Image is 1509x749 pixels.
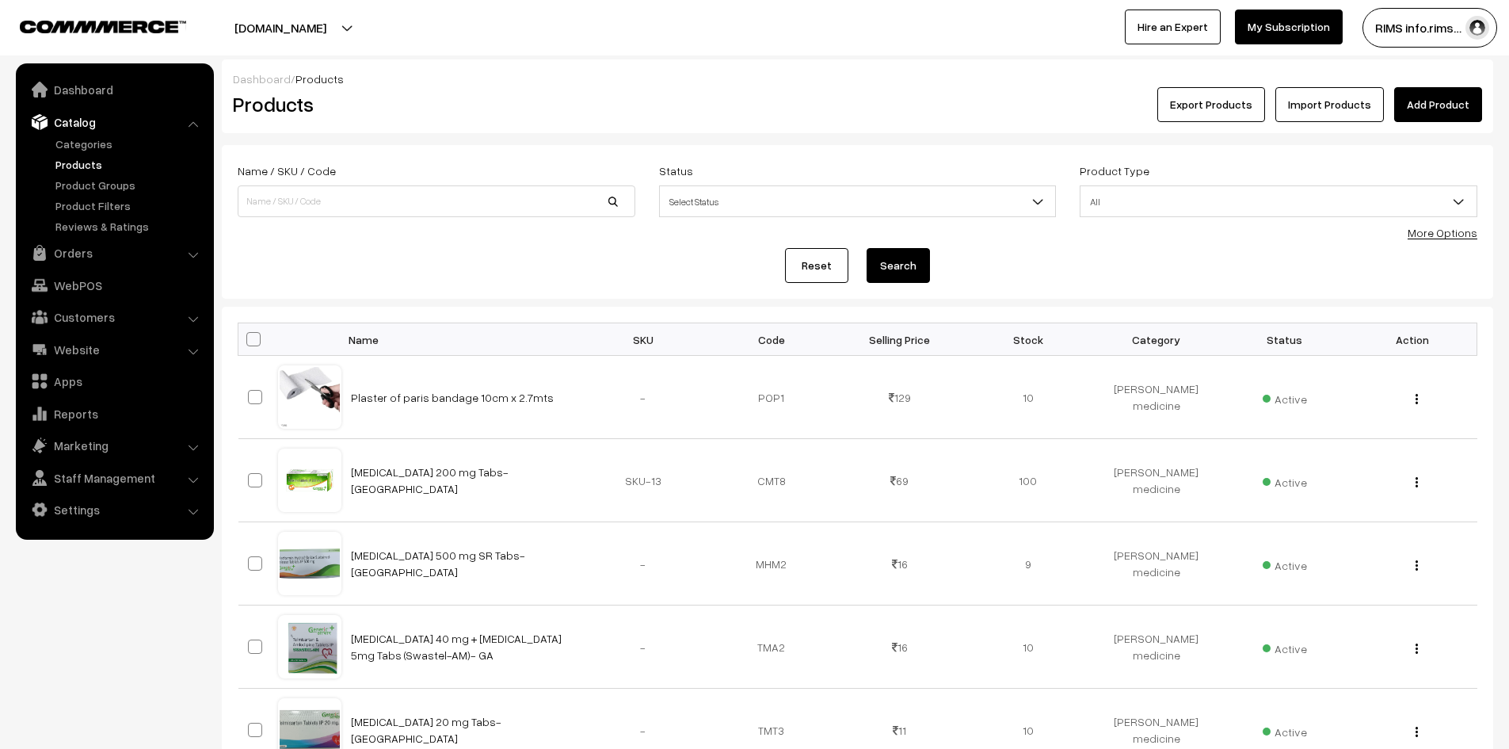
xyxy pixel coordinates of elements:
[579,323,707,356] th: SKU
[20,75,208,104] a: Dashboard
[707,522,836,606] td: MHM2
[351,548,525,579] a: [MEDICAL_DATA] 500 mg SR Tabs- [GEOGRAPHIC_DATA]
[964,522,1092,606] td: 9
[1263,470,1307,491] span: Active
[1263,387,1307,407] span: Active
[579,522,707,606] td: -
[20,16,158,35] a: COMMMERCE
[1408,226,1477,239] a: More Options
[1263,720,1307,740] span: Active
[707,356,836,439] td: POP1
[1080,188,1477,216] span: All
[51,156,208,173] a: Products
[1416,727,1418,737] img: Menu
[836,522,964,606] td: 16
[20,367,208,396] a: Apps
[964,323,1092,356] th: Stock
[233,71,1482,87] div: /
[51,177,208,193] a: Product Groups
[238,162,336,179] label: Name / SKU / Code
[1221,323,1349,356] th: Status
[836,606,964,689] td: 16
[51,136,208,152] a: Categories
[20,335,208,364] a: Website
[238,185,635,217] input: Name / SKU / Code
[1394,87,1482,122] a: Add Product
[1275,87,1384,122] a: Import Products
[659,185,1057,217] span: Select Status
[1416,477,1418,487] img: Menu
[579,439,707,522] td: SKU-13
[1362,8,1497,48] button: RIMS info.rims…
[707,323,836,356] th: Code
[1092,356,1221,439] td: [PERSON_NAME] medicine
[20,271,208,300] a: WebPOS
[1157,87,1265,122] button: Export Products
[1080,162,1149,179] label: Product Type
[867,248,930,283] button: Search
[1416,560,1418,571] img: Menu
[351,715,501,745] a: [MEDICAL_DATA] 20 mg Tabs- [GEOGRAPHIC_DATA]
[1125,10,1221,44] a: Hire an Expert
[1092,522,1221,606] td: [PERSON_NAME] medicine
[20,239,208,267] a: Orders
[20,303,208,331] a: Customers
[579,356,707,439] td: -
[51,197,208,214] a: Product Filters
[579,606,707,689] td: -
[785,248,848,283] a: Reset
[1416,394,1418,404] img: Menu
[20,464,208,492] a: Staff Management
[351,632,562,662] a: [MEDICAL_DATA] 40 mg + [MEDICAL_DATA] 5mg Tabs (Swastel-AM)- GA
[1092,606,1221,689] td: [PERSON_NAME] medicine
[20,431,208,460] a: Marketing
[1092,323,1221,356] th: Category
[1465,16,1489,40] img: user
[1349,323,1477,356] th: Action
[1263,636,1307,657] span: Active
[233,72,291,86] a: Dashboard
[964,356,1092,439] td: 10
[660,188,1056,216] span: Select Status
[964,606,1092,689] td: 10
[707,439,836,522] td: CMT8
[351,465,509,495] a: [MEDICAL_DATA] 200 mg Tabs- [GEOGRAPHIC_DATA]
[20,108,208,136] a: Catalog
[1080,185,1477,217] span: All
[1235,10,1343,44] a: My Subscription
[20,495,208,524] a: Settings
[836,323,964,356] th: Selling Price
[964,439,1092,522] td: 100
[1263,553,1307,574] span: Active
[20,21,186,32] img: COMMMERCE
[1092,439,1221,522] td: [PERSON_NAME] medicine
[836,356,964,439] td: 129
[707,606,836,689] td: TMA2
[51,218,208,235] a: Reviews & Ratings
[836,439,964,522] td: 69
[179,8,382,48] button: [DOMAIN_NAME]
[295,72,344,86] span: Products
[20,399,208,428] a: Reports
[233,92,634,117] h2: Products
[659,162,693,179] label: Status
[1416,644,1418,654] img: Menu
[341,323,579,356] th: Name
[351,391,554,404] a: Plaster of paris bandage 10cm x 2.7mts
